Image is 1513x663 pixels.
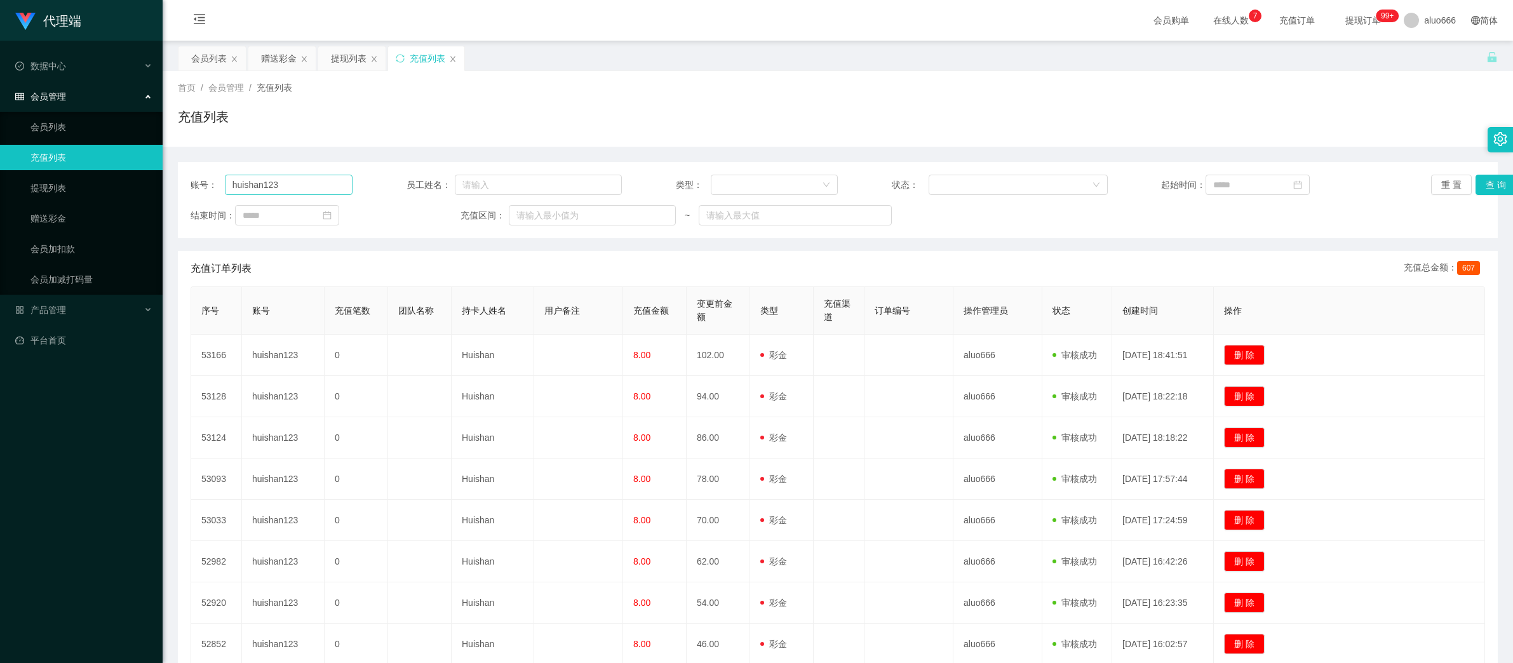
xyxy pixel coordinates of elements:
[191,582,242,624] td: 52920
[953,376,1042,417] td: aluo666
[242,541,325,582] td: huishan123
[760,515,787,525] span: 彩金
[633,598,650,608] span: 8.00
[1052,556,1097,566] span: 审核成功
[953,459,1042,500] td: aluo666
[410,46,445,70] div: 充值列表
[242,459,325,500] td: huishan123
[461,209,509,222] span: 充值区间：
[325,417,388,459] td: 0
[1224,345,1265,365] button: 删 除
[1486,51,1498,63] i: 图标: unlock
[242,500,325,541] td: huishan123
[252,305,270,316] span: 账号
[452,541,534,582] td: Huishan
[760,305,778,316] span: 类型
[1052,432,1097,443] span: 审核成功
[325,500,388,541] td: 0
[1052,391,1097,401] span: 审核成功
[1249,10,1261,22] sup: 7
[452,500,534,541] td: Huishan
[892,178,929,192] span: 状态：
[15,305,24,314] i: 图标: appstore-o
[1112,417,1214,459] td: [DATE] 18:18:22
[875,305,910,316] span: 订单编号
[1224,510,1265,530] button: 删 除
[697,298,732,322] span: 变更前金额
[760,432,787,443] span: 彩金
[300,55,308,63] i: 图标: close
[1339,16,1387,25] span: 提现订单
[191,459,242,500] td: 53093
[325,582,388,624] td: 0
[15,61,66,71] span: 数据中心
[760,474,787,484] span: 彩金
[760,391,787,401] span: 彩金
[687,500,750,541] td: 70.00
[687,376,750,417] td: 94.00
[687,541,750,582] td: 62.00
[760,598,787,608] span: 彩金
[1224,469,1265,489] button: 删 除
[1253,10,1258,22] p: 7
[1052,474,1097,484] span: 审核成功
[760,556,787,566] span: 彩金
[964,305,1008,316] span: 操作管理员
[396,54,405,63] i: 图标: sync
[1122,305,1158,316] span: 创建时间
[687,459,750,500] td: 78.00
[370,55,378,63] i: 图标: close
[231,55,238,63] i: 图标: close
[687,335,750,376] td: 102.00
[760,639,787,649] span: 彩金
[449,55,457,63] i: 图标: close
[953,335,1042,376] td: aluo666
[1112,500,1214,541] td: [DATE] 17:24:59
[1052,350,1097,360] span: 审核成功
[452,459,534,500] td: Huishan
[15,305,66,315] span: 产品管理
[249,83,252,93] span: /
[15,91,66,102] span: 会员管理
[953,541,1042,582] td: aluo666
[455,175,622,195] input: 请输入
[687,582,750,624] td: 54.00
[452,582,534,624] td: Huishan
[261,46,297,70] div: 赠送彩金
[1093,181,1100,190] i: 图标: down
[242,417,325,459] td: huishan123
[953,582,1042,624] td: aluo666
[1471,16,1480,25] i: 图标: global
[633,639,650,649] span: 8.00
[1224,593,1265,613] button: 删 除
[398,305,434,316] span: 团队名称
[225,175,353,195] input: 请输入
[633,432,650,443] span: 8.00
[257,83,292,93] span: 充值列表
[462,305,506,316] span: 持卡人姓名
[191,178,225,192] span: 账号：
[208,83,244,93] span: 会员管理
[633,305,669,316] span: 充值金额
[191,335,242,376] td: 53166
[1224,634,1265,654] button: 删 除
[325,335,388,376] td: 0
[242,582,325,624] td: huishan123
[201,83,203,93] span: /
[30,267,152,292] a: 会员加减打码量
[191,261,252,276] span: 充值订单列表
[15,92,24,101] i: 图标: table
[178,83,196,93] span: 首页
[178,107,229,126] h1: 充值列表
[1224,305,1242,316] span: 操作
[1457,261,1480,275] span: 607
[30,206,152,231] a: 赠送彩金
[633,556,650,566] span: 8.00
[1431,175,1472,195] button: 重 置
[633,474,650,484] span: 8.00
[323,211,332,220] i: 图标: calendar
[1224,551,1265,572] button: 删 除
[1493,132,1507,146] i: 图标: setting
[15,328,152,353] a: 图标: dashboard平台首页
[1404,261,1485,276] div: 充值总金额：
